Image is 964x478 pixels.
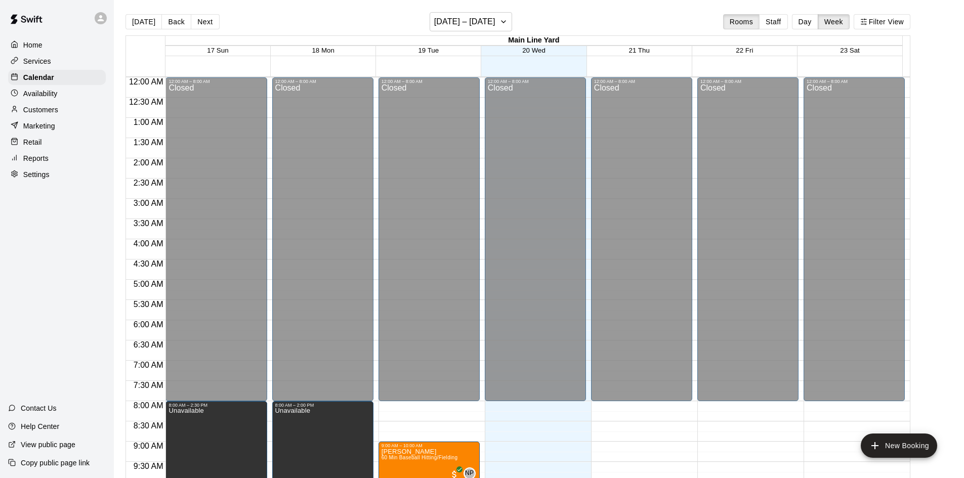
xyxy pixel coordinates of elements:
[275,79,370,84] div: 12:00 AM – 8:00 AM
[792,14,818,29] button: Day
[131,280,166,288] span: 5:00 AM
[23,137,42,147] p: Retail
[125,14,162,29] button: [DATE]
[161,14,191,29] button: Back
[8,54,106,69] a: Services
[8,86,106,101] a: Availability
[8,70,106,85] a: Calendar
[21,421,59,431] p: Help Center
[23,72,54,82] p: Calendar
[131,401,166,410] span: 8:00 AM
[131,158,166,167] span: 2:00 AM
[804,77,905,401] div: 12:00 AM – 8:00 AM: Closed
[131,340,166,349] span: 6:30 AM
[131,442,166,450] span: 9:00 AM
[854,14,910,29] button: Filter View
[488,84,583,405] div: Closed
[23,89,58,99] p: Availability
[21,440,75,450] p: View public page
[131,421,166,430] span: 8:30 AM
[8,167,106,182] a: Settings
[165,77,267,401] div: 12:00 AM – 8:00 AM: Closed
[382,79,477,84] div: 12:00 AM – 8:00 AM
[131,462,166,470] span: 9:30 AM
[131,300,166,309] span: 5:30 AM
[840,47,860,54] button: 23 Sat
[807,79,902,84] div: 12:00 AM – 8:00 AM
[594,79,689,84] div: 12:00 AM – 8:00 AM
[23,153,49,163] p: Reports
[697,77,799,401] div: 12:00 AM – 8:00 AM: Closed
[23,40,43,50] p: Home
[8,118,106,134] a: Marketing
[736,47,753,54] button: 22 Fri
[382,455,458,460] span: 60 Min Baseball Hitting/Fielding
[169,79,264,84] div: 12:00 AM – 8:00 AM
[127,77,166,86] span: 12:00 AM
[131,320,166,329] span: 6:00 AM
[430,12,512,31] button: [DATE] – [DATE]
[488,79,583,84] div: 12:00 AM – 8:00 AM
[861,433,937,458] button: add
[522,47,546,54] button: 20 Wed
[131,138,166,147] span: 1:30 AM
[8,102,106,117] a: Customers
[312,47,334,54] button: 18 Mon
[127,98,166,106] span: 12:30 AM
[807,84,902,405] div: Closed
[131,239,166,248] span: 4:00 AM
[434,15,495,29] h6: [DATE] – [DATE]
[21,403,57,413] p: Contact Us
[165,36,902,46] div: Main Line Yard
[700,84,795,405] div: Closed
[131,361,166,369] span: 7:00 AM
[818,14,850,29] button: Week
[382,84,477,405] div: Closed
[272,77,373,401] div: 12:00 AM – 8:00 AM: Closed
[23,105,58,115] p: Customers
[591,77,692,401] div: 12:00 AM – 8:00 AM: Closed
[131,259,166,268] span: 4:30 AM
[23,169,50,180] p: Settings
[23,56,51,66] p: Services
[629,47,650,54] button: 21 Thu
[23,121,55,131] p: Marketing
[8,37,106,53] a: Home
[21,458,90,468] p: Copy public page link
[379,77,480,401] div: 12:00 AM – 8:00 AM: Closed
[131,179,166,187] span: 2:30 AM
[8,135,106,150] a: Retail
[131,118,166,126] span: 1:00 AM
[485,77,586,401] div: 12:00 AM – 8:00 AM: Closed
[275,84,370,405] div: Closed
[169,84,264,405] div: Closed
[169,403,264,408] div: 8:00 AM – 2:30 PM
[759,14,788,29] button: Staff
[700,79,795,84] div: 12:00 AM – 8:00 AM
[131,199,166,207] span: 3:00 AM
[131,219,166,228] span: 3:30 AM
[191,14,219,29] button: Next
[418,47,439,54] button: 19 Tue
[8,151,106,166] a: Reports
[382,443,477,448] div: 9:00 AM – 10:00 AM
[594,84,689,405] div: Closed
[207,47,228,54] button: 17 Sun
[723,14,760,29] button: Rooms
